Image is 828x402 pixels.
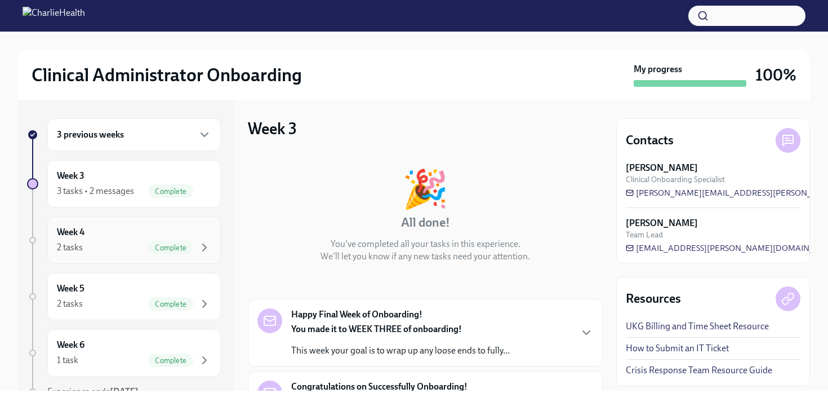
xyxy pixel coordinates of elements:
span: Complete [148,300,193,308]
h6: Week 3 [57,170,84,182]
div: 3 previous weeks [47,118,221,151]
h6: Week 6 [57,339,84,351]
a: Crisis Response Team Resource Guide [626,364,772,377]
h6: Week 5 [57,282,84,295]
h3: Week 3 [248,118,297,139]
div: 1 task [57,354,78,366]
div: 🎉 [402,170,448,207]
img: CharlieHealth [23,7,85,25]
h2: Clinical Administrator Onboarding [32,64,302,86]
div: 3 tasks • 2 messages [57,185,134,197]
strong: Congratulations on Successfully Onboarding! [291,381,468,393]
p: We'll let you know if any new tasks need your attention. [320,250,530,263]
span: Clinical Onboarding Specialist [626,174,725,185]
a: How to Submit an IT Ticket [626,342,729,355]
span: Complete [148,244,193,252]
a: Week 52 tasksComplete [27,273,221,320]
a: Week 42 tasksComplete [27,217,221,264]
span: Team Lead [626,229,663,240]
strong: [DATE] [110,386,139,397]
strong: You made it to WEEK THREE of onboarding! [291,324,462,334]
span: Complete [148,356,193,365]
h3: 100% [755,65,796,85]
div: 2 tasks [57,298,83,310]
h4: Resources [626,290,681,307]
p: You've completed all your tasks in this experience. [331,238,520,250]
a: Week 33 tasks • 2 messagesComplete [27,160,221,207]
h4: Contacts [626,132,674,149]
div: 2 tasks [57,241,83,254]
p: This week your goal is to wrap up any loose ends to fully... [291,344,510,357]
span: Complete [148,187,193,196]
h4: All done! [401,214,450,231]
strong: [PERSON_NAME] [626,217,698,229]
a: Week 61 taskComplete [27,329,221,377]
strong: Happy Final Week of Onboarding! [291,308,422,321]
strong: [PERSON_NAME] [626,162,698,174]
span: Experience ends [47,386,139,397]
h6: 3 previous weeks [57,129,124,141]
h6: Week 4 [57,226,84,238]
strong: My progress [634,63,682,76]
a: UKG Billing and Time Sheet Resource [626,320,769,333]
